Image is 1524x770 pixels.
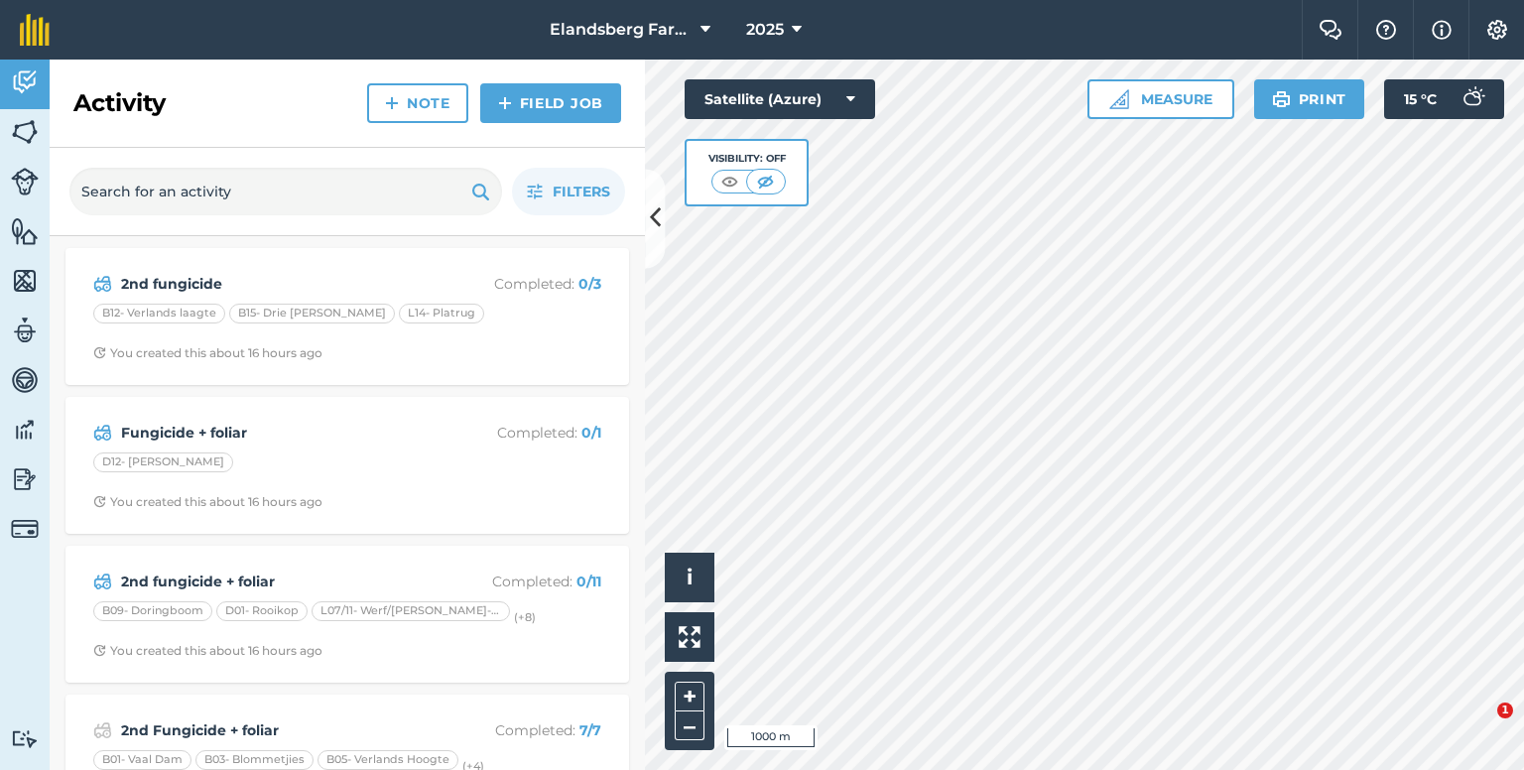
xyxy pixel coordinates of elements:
[11,464,39,494] img: svg+xml;base64,PD94bWwgdmVyc2lvbj0iMS4wIiBlbmNvZGluZz0idXRmLTgiPz4KPCEtLSBHZW5lcmF0b3I6IEFkb2JlIE...
[1432,18,1452,42] img: svg+xml;base64,PHN2ZyB4bWxucz0iaHR0cDovL3d3dy53My5vcmcvMjAwMC9zdmciIHdpZHRoPSIxNyIgaGVpZ2h0PSIxNy...
[121,719,436,741] strong: 2nd Fungicide + foliar
[93,644,106,657] img: Clock with arrow pointing clockwise
[93,494,322,510] div: You created this about 16 hours ago
[675,711,704,740] button: –
[753,172,778,192] img: svg+xml;base64,PHN2ZyB4bWxucz0iaHR0cDovL3d3dy53My5vcmcvMjAwMC9zdmciIHdpZHRoPSI1MCIgaGVpZ2h0PSI0MC...
[576,573,601,590] strong: 0 / 11
[11,168,39,195] img: svg+xml;base64,PD94bWwgdmVyc2lvbj0iMS4wIiBlbmNvZGluZz0idXRmLTgiPz4KPCEtLSBHZW5lcmF0b3I6IEFkb2JlIE...
[77,558,617,671] a: 2nd fungicide + foliarCompleted: 0/11B09- DoringboomD01- RooikopL07/11- Werf/[PERSON_NAME]-se-[PE...
[675,682,704,711] button: +
[444,719,601,741] p: Completed :
[121,273,436,295] strong: 2nd fungicide
[195,750,314,770] div: B03- Blommetjies
[121,422,436,444] strong: Fungicide + foliar
[581,424,601,442] strong: 0 / 1
[121,571,436,592] strong: 2nd fungicide + foliar
[578,275,601,293] strong: 0 / 3
[1374,20,1398,40] img: A question mark icon
[708,151,786,167] div: Visibility: Off
[1457,703,1504,750] iframe: Intercom live chat
[514,610,536,624] small: (+ 8 )
[77,260,617,373] a: 2nd fungicideCompleted: 0/3B12- Verlands laagteB15- Drie [PERSON_NAME]L14- PlatrugClock with arro...
[717,172,742,192] img: svg+xml;base64,PHN2ZyB4bWxucz0iaHR0cDovL3d3dy53My5vcmcvMjAwMC9zdmciIHdpZHRoPSI1MCIgaGVpZ2h0PSI0MC...
[93,495,106,508] img: Clock with arrow pointing clockwise
[444,273,601,295] p: Completed :
[385,91,399,115] img: svg+xml;base64,PHN2ZyB4bWxucz0iaHR0cDovL3d3dy53My5vcmcvMjAwMC9zdmciIHdpZHRoPSIxNCIgaGVpZ2h0PSIyNC...
[11,729,39,748] img: svg+xml;base64,PD94bWwgdmVyc2lvbj0iMS4wIiBlbmNvZGluZz0idXRmLTgiPz4KPCEtLSBHZW5lcmF0b3I6IEFkb2JlIE...
[444,571,601,592] p: Completed :
[93,643,322,659] div: You created this about 16 hours ago
[480,83,621,123] a: Field Job
[1404,79,1437,119] span: 15 ° C
[1497,703,1513,718] span: 1
[93,304,225,323] div: B12- Verlands laagte
[367,83,468,123] a: Note
[11,67,39,97] img: svg+xml;base64,PD94bWwgdmVyc2lvbj0iMS4wIiBlbmNvZGluZz0idXRmLTgiPz4KPCEtLSBHZW5lcmF0b3I6IEFkb2JlIE...
[93,346,106,359] img: Clock with arrow pointing clockwise
[550,18,693,42] span: Elandsberg Farms
[93,718,112,742] img: svg+xml;base64,PD94bWwgdmVyc2lvbj0iMS4wIiBlbmNvZGluZz0idXRmLTgiPz4KPCEtLSBHZW5lcmF0b3I6IEFkb2JlIE...
[11,515,39,543] img: svg+xml;base64,PD94bWwgdmVyc2lvbj0iMS4wIiBlbmNvZGluZz0idXRmLTgiPz4KPCEtLSBHZW5lcmF0b3I6IEFkb2JlIE...
[11,365,39,395] img: svg+xml;base64,PD94bWwgdmVyc2lvbj0iMS4wIiBlbmNvZGluZz0idXRmLTgiPz4KPCEtLSBHZW5lcmF0b3I6IEFkb2JlIE...
[93,272,112,296] img: svg+xml;base64,PD94bWwgdmVyc2lvbj0iMS4wIiBlbmNvZGluZz0idXRmLTgiPz4KPCEtLSBHZW5lcmF0b3I6IEFkb2JlIE...
[1485,20,1509,40] img: A cog icon
[512,168,625,215] button: Filters
[665,553,714,602] button: i
[77,409,617,522] a: Fungicide + foliarCompleted: 0/1D12- [PERSON_NAME]Clock with arrow pointing clockwiseYou created ...
[1087,79,1234,119] button: Measure
[93,421,112,445] img: svg+xml;base64,PD94bWwgdmVyc2lvbj0iMS4wIiBlbmNvZGluZz0idXRmLTgiPz4KPCEtLSBHZW5lcmF0b3I6IEFkb2JlIE...
[69,168,502,215] input: Search for an activity
[317,750,458,770] div: B05- Verlands Hoogte
[1453,79,1492,119] img: svg+xml;base64,PD94bWwgdmVyc2lvbj0iMS4wIiBlbmNvZGluZz0idXRmLTgiPz4KPCEtLSBHZW5lcmF0b3I6IEFkb2JlIE...
[11,266,39,296] img: svg+xml;base64,PHN2ZyB4bWxucz0iaHR0cDovL3d3dy53My5vcmcvMjAwMC9zdmciIHdpZHRoPSI1NiIgaGVpZ2h0PSI2MC...
[444,422,601,444] p: Completed :
[73,87,166,119] h2: Activity
[1384,79,1504,119] button: 15 °C
[685,79,875,119] button: Satellite (Azure)
[11,117,39,147] img: svg+xml;base64,PHN2ZyB4bWxucz0iaHR0cDovL3d3dy53My5vcmcvMjAwMC9zdmciIHdpZHRoPSI1NiIgaGVpZ2h0PSI2MC...
[11,415,39,445] img: svg+xml;base64,PD94bWwgdmVyc2lvbj0iMS4wIiBlbmNvZGluZz0idXRmLTgiPz4KPCEtLSBHZW5lcmF0b3I6IEFkb2JlIE...
[1254,79,1365,119] button: Print
[1109,89,1129,109] img: Ruler icon
[553,181,610,202] span: Filters
[399,304,484,323] div: L14- Platrug
[11,216,39,246] img: svg+xml;base64,PHN2ZyB4bWxucz0iaHR0cDovL3d3dy53My5vcmcvMjAwMC9zdmciIHdpZHRoPSI1NiIgaGVpZ2h0PSI2MC...
[229,304,395,323] div: B15- Drie [PERSON_NAME]
[11,316,39,345] img: svg+xml;base64,PD94bWwgdmVyc2lvbj0iMS4wIiBlbmNvZGluZz0idXRmLTgiPz4KPCEtLSBHZW5lcmF0b3I6IEFkb2JlIE...
[687,565,693,589] span: i
[679,626,700,648] img: Four arrows, one pointing top left, one top right, one bottom right and the last bottom left
[1272,87,1291,111] img: svg+xml;base64,PHN2ZyB4bWxucz0iaHR0cDovL3d3dy53My5vcmcvMjAwMC9zdmciIHdpZHRoPSIxOSIgaGVpZ2h0PSIyNC...
[579,721,601,739] strong: 7 / 7
[498,91,512,115] img: svg+xml;base64,PHN2ZyB4bWxucz0iaHR0cDovL3d3dy53My5vcmcvMjAwMC9zdmciIHdpZHRoPSIxNCIgaGVpZ2h0PSIyNC...
[471,180,490,203] img: svg+xml;base64,PHN2ZyB4bWxucz0iaHR0cDovL3d3dy53My5vcmcvMjAwMC9zdmciIHdpZHRoPSIxOSIgaGVpZ2h0PSIyNC...
[93,601,212,621] div: B09- Doringboom
[93,570,112,593] img: svg+xml;base64,PD94bWwgdmVyc2lvbj0iMS4wIiBlbmNvZGluZz0idXRmLTgiPz4KPCEtLSBHZW5lcmF0b3I6IEFkb2JlIE...
[93,452,233,472] div: D12- [PERSON_NAME]
[20,14,50,46] img: fieldmargin Logo
[216,601,308,621] div: D01- Rooikop
[93,345,322,361] div: You created this about 16 hours ago
[312,601,510,621] div: L07/11- Werf/[PERSON_NAME]-se-[PERSON_NAME]
[1319,20,1342,40] img: Two speech bubbles overlapping with the left bubble in the forefront
[746,18,784,42] span: 2025
[93,750,191,770] div: B01- Vaal Dam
